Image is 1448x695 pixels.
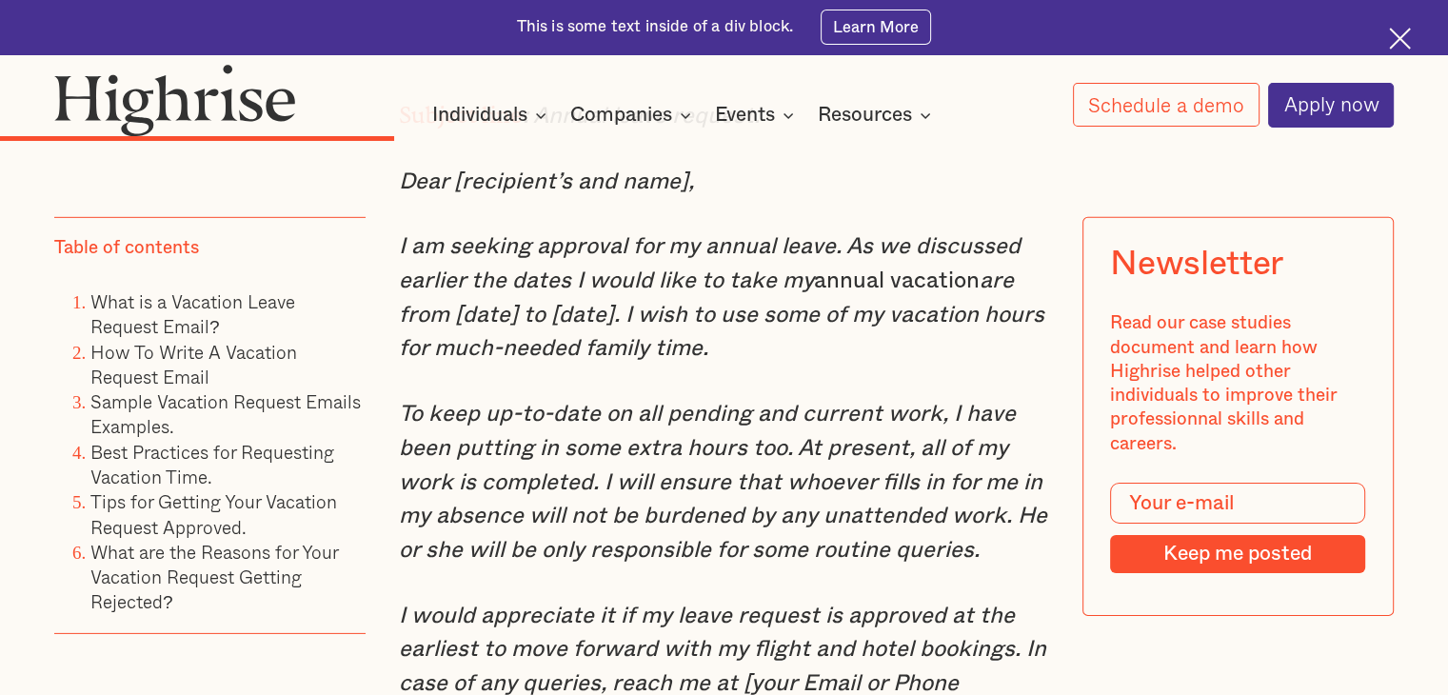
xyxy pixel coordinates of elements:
div: Table of contents [54,236,199,260]
div: Read our case studies document and learn how Highrise helped other individuals to improve their p... [1111,312,1366,457]
img: Highrise logo [54,64,296,137]
em: To keep up-to-date on all pending and current work, I have been putting in some extra hours too. ... [399,403,1047,562]
em: I am seeking approval for my annual leave. As we discussed earlier the dates I would like to take my [399,235,1021,292]
div: Companies [570,104,672,127]
a: Apply now [1268,83,1394,128]
div: Events [715,104,800,127]
img: Cross icon [1389,28,1411,50]
div: Individuals [432,104,552,127]
div: Newsletter [1111,246,1283,285]
a: What is a Vacation Leave Request Email? [90,288,295,340]
a: Learn More [821,10,932,44]
div: This is some text inside of a div block. [517,16,794,38]
a: Best Practices for Requesting Vacation Time. [90,438,334,490]
div: Events [715,104,775,127]
a: How To Write A Vacation Request Email [90,338,297,390]
a: Sample Vacation Request Emails Examples. [90,387,361,440]
em: Dear [recipient’s and name], [399,170,694,193]
em: are from [date] to [date]. I wish to use some of my vacation hours for much-needed family time. [399,269,1044,360]
p: annual vacation [399,230,1049,367]
div: Companies [570,104,697,127]
div: Individuals [432,104,527,127]
div: Resources [818,104,937,127]
a: What are the Reasons for Your Vacation Request Getting Rejected? [90,538,338,616]
input: Keep me posted [1111,535,1366,573]
a: Tips for Getting Your Vacation Request Approved. [90,488,337,541]
div: Resources [818,104,912,127]
a: Schedule a demo [1073,83,1260,127]
form: Modal Form [1111,484,1366,574]
input: Your e-mail [1111,484,1366,525]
